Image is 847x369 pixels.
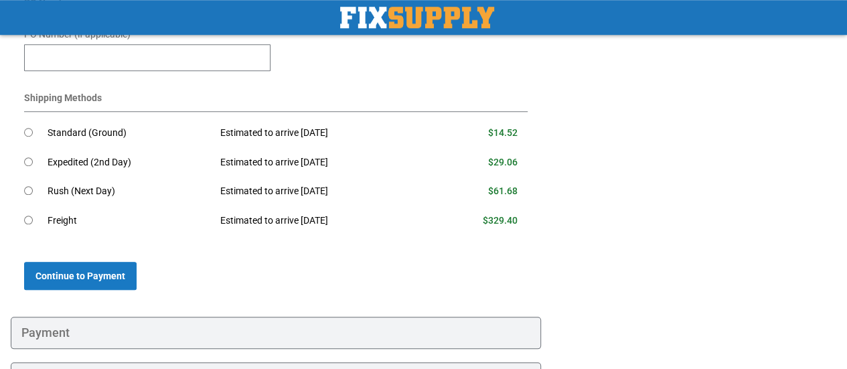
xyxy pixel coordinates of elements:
[11,317,541,349] div: Payment
[210,119,433,148] td: Estimated to arrive [DATE]
[488,186,518,196] span: $61.68
[24,91,528,112] div: Shipping Methods
[48,206,210,236] td: Freight
[340,7,494,28] img: Fix Industrial Supply
[210,177,433,206] td: Estimated to arrive [DATE]
[483,215,518,226] span: $329.40
[340,7,494,28] a: store logo
[48,177,210,206] td: Rush (Next Day)
[488,157,518,167] span: $29.06
[488,127,518,138] span: $14.52
[48,119,210,148] td: Standard (Ground)
[210,206,433,236] td: Estimated to arrive [DATE]
[48,148,210,177] td: Expedited (2nd Day)
[210,148,433,177] td: Estimated to arrive [DATE]
[35,271,125,281] span: Continue to Payment
[24,262,137,290] button: Continue to Payment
